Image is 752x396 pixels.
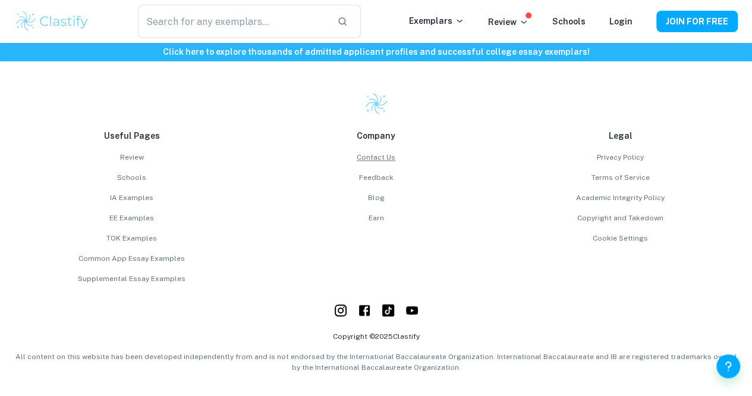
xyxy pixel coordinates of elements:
a: Schools [552,17,586,26]
a: Common App Essay Examples [14,253,249,264]
a: Blog [259,192,493,203]
a: Academic Integrity Policy [503,192,738,203]
p: Legal [503,129,738,142]
p: All content on this website has been developed independently from and is not endorsed by the Inte... [14,351,738,373]
p: Company [259,129,493,142]
button: JOIN FOR FREE [656,11,738,32]
p: Review [488,15,528,29]
a: Contact Us [259,152,493,163]
a: Facebook [357,303,372,322]
p: Useful Pages [14,129,249,142]
a: Feedback [259,172,493,183]
a: Instagram [333,303,348,322]
a: YouTube [381,303,395,322]
h6: Click here to explore thousands of admitted applicant profiles and successful college essay exemp... [2,45,750,58]
a: Review [14,152,249,163]
a: YouTube [405,303,419,322]
p: Exemplars [409,14,464,27]
a: Supplemental Essay Examples [14,273,249,284]
button: Help and Feedback [716,354,740,378]
a: Privacy Policy [503,152,738,163]
img: Clastify logo [14,10,90,33]
img: Clastify logo [364,92,388,116]
a: Schools [14,172,249,183]
a: Login [609,17,633,26]
input: Search for any exemplars... [138,5,328,38]
a: Terms of Service [503,172,738,183]
a: EE Examples [14,213,249,223]
p: Copyright © 2025 Clastify [14,331,738,342]
a: IA Examples [14,192,249,203]
a: Cookie Settings [503,233,738,244]
a: Copyright and Takedown [503,213,738,223]
a: Earn [259,213,493,223]
a: TOK Examples [14,233,249,244]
